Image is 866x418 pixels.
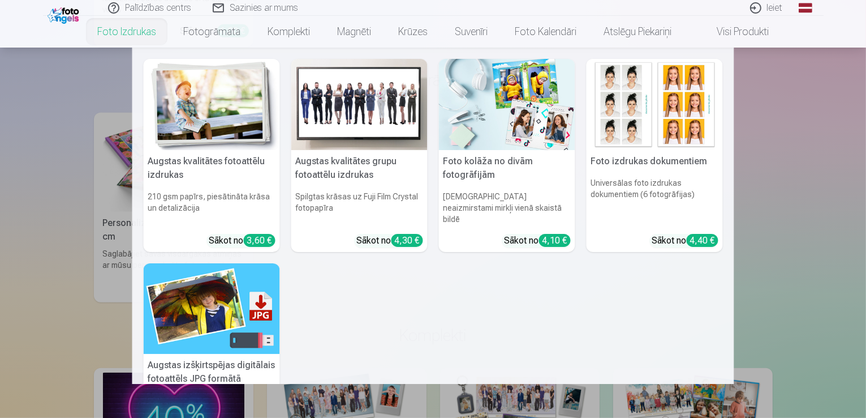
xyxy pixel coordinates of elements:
div: 3,60 € [244,234,275,247]
h5: Foto kolāža no divām fotogrāfijām [439,150,575,186]
div: Sākot no [209,234,275,248]
img: Foto kolāža no divām fotogrāfijām [439,59,575,150]
img: Augstas kvalitātes fotoattēlu izdrukas [144,59,280,150]
h5: Foto izdrukas dokumentiem [587,150,723,173]
a: Foto kalendāri [501,16,590,48]
h6: [DEMOGRAPHIC_DATA] neaizmirstami mirkļi vienā skaistā bildē [439,186,575,229]
h5: Augstas izšķirtspējas digitālais fotoattēls JPG formātā [144,354,280,390]
div: Sākot no [505,234,571,248]
a: Atslēgu piekariņi [590,16,685,48]
img: Augstas izšķirtspējas digitālais fotoattēls JPG formātā [144,263,280,355]
a: Komplekti [254,16,324,48]
div: Sākot no [652,234,718,248]
a: Foto izdrukas [84,16,170,48]
a: Augstas kvalitātes fotoattēlu izdrukasAugstas kvalitātes fotoattēlu izdrukas210 gsm papīrs, piesā... [144,59,280,252]
h6: 210 gsm papīrs, piesātināta krāsa un detalizācija [144,186,280,229]
h6: Universālas foto izdrukas dokumentiem (6 fotogrāfijas) [587,173,723,229]
a: Visi produkti [685,16,782,48]
a: Fotogrāmata [170,16,254,48]
a: Krūzes [385,16,441,48]
a: Foto izdrukas dokumentiemFoto izdrukas dokumentiemUniversālas foto izdrukas dokumentiem (6 fotogr... [587,59,723,252]
div: Sākot no [357,234,423,248]
div: 4,10 € [539,234,571,247]
img: Augstas kvalitātes grupu fotoattēlu izdrukas [291,59,428,150]
h5: Augstas kvalitātes grupu fotoattēlu izdrukas [291,150,428,186]
a: Magnēti [324,16,385,48]
a: Suvenīri [441,16,501,48]
h6: Spilgtas krāsas uz Fuji Film Crystal fotopapīra [291,186,428,229]
h5: Augstas kvalitātes fotoattēlu izdrukas [144,150,280,186]
div: 4,30 € [391,234,423,247]
div: 4,40 € [687,234,718,247]
a: Foto kolāža no divām fotogrāfijāmFoto kolāža no divām fotogrāfijām[DEMOGRAPHIC_DATA] neaizmirstam... [439,59,575,252]
a: Augstas kvalitātes grupu fotoattēlu izdrukasAugstas kvalitātes grupu fotoattēlu izdrukasSpilgtas ... [291,59,428,252]
img: Foto izdrukas dokumentiem [587,59,723,150]
img: /fa1 [48,5,82,24]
